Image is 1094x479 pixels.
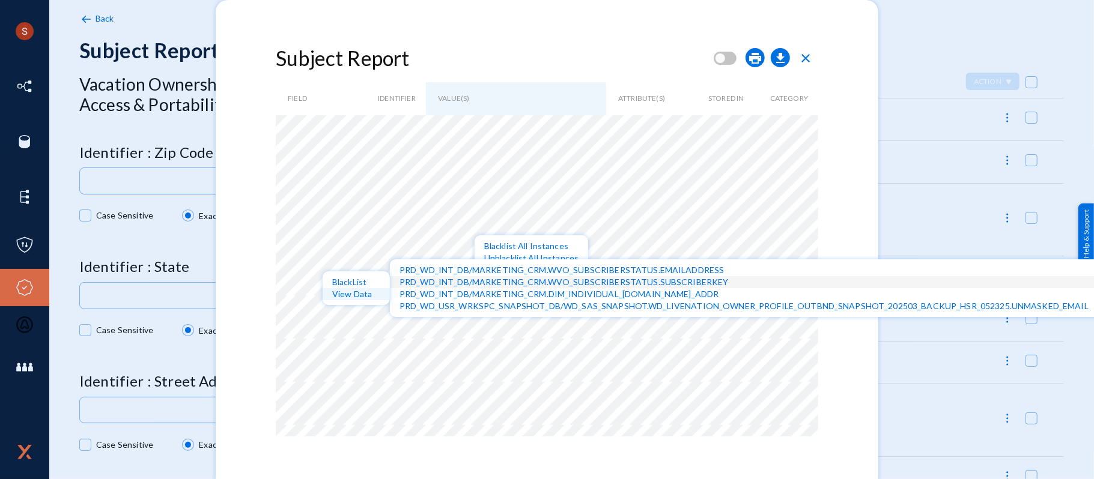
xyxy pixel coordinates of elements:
[475,252,589,264] div: Unblacklist All Instances
[323,288,390,300] div: View Data
[323,276,390,288] div: BlackList
[475,240,589,252] div: Blacklist All Instances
